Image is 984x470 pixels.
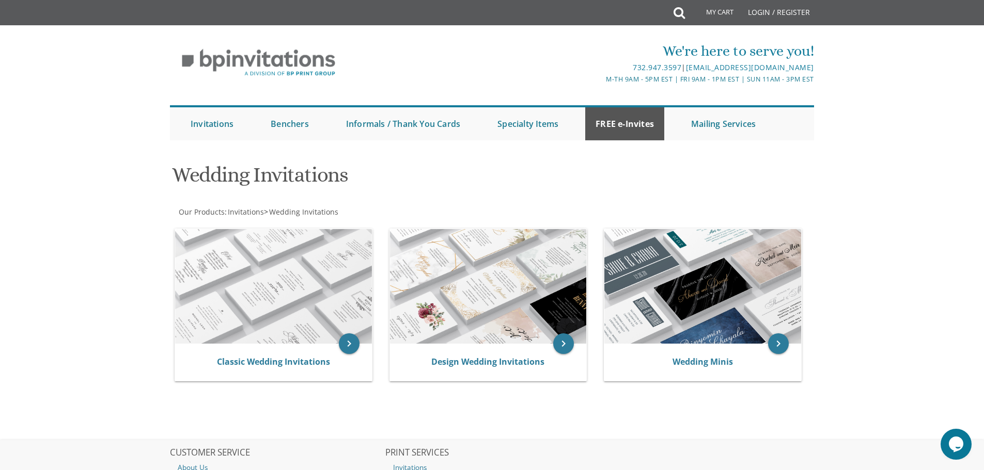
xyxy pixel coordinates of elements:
a: Informals / Thank You Cards [336,107,471,140]
span: Wedding Invitations [269,207,338,217]
a: My Cart [684,1,741,27]
h1: Wedding Invitations [172,164,593,194]
a: Mailing Services [681,107,766,140]
a: Wedding Invitations [268,207,338,217]
a: Classic Wedding Invitations [217,356,330,367]
a: Design Wedding Invitations [431,356,544,367]
a: 732.947.3597 [633,62,681,72]
div: We're here to serve you! [385,41,814,61]
img: Classic Wedding Invitations [175,229,372,344]
img: Wedding Minis [604,229,801,344]
a: Benchers [260,107,319,140]
span: > [264,207,338,217]
h2: PRINT SERVICES [385,448,599,458]
a: keyboard_arrow_right [768,333,789,354]
img: BP Invitation Loft [170,41,347,84]
h2: CUSTOMER SERVICE [170,448,384,458]
a: FREE e-Invites [585,107,664,140]
div: M-Th 9am - 5pm EST | Fri 9am - 1pm EST | Sun 11am - 3pm EST [385,74,814,85]
a: Our Products [178,207,225,217]
div: : [170,207,492,217]
a: keyboard_arrow_right [553,333,574,354]
span: Invitations [228,207,264,217]
a: Wedding Minis [673,356,733,367]
a: Specialty Items [487,107,569,140]
a: [EMAIL_ADDRESS][DOMAIN_NAME] [686,62,814,72]
a: Invitations [227,207,264,217]
img: Design Wedding Invitations [390,229,587,344]
iframe: chat widget [941,429,974,460]
a: keyboard_arrow_right [339,333,360,354]
a: Invitations [180,107,244,140]
div: | [385,61,814,74]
